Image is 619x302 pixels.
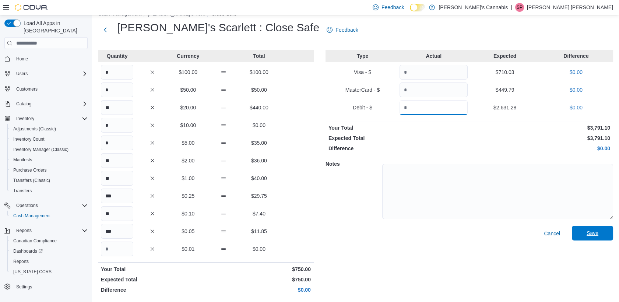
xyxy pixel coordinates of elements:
[13,147,68,152] span: Inventory Manager (Classic)
[13,201,88,210] span: Operations
[207,286,311,294] p: $0.00
[172,86,204,94] p: $50.00
[335,26,358,34] span: Feedback
[7,186,91,196] button: Transfers
[13,114,37,123] button: Inventory
[101,286,204,294] p: Difference
[13,201,41,210] button: Operations
[172,52,204,60] p: Currency
[10,247,46,256] a: Dashboards
[101,189,133,203] input: Quantity
[10,267,54,276] a: [US_STATE] CCRS
[101,153,133,168] input: Quantity
[328,124,468,131] p: Your Total
[13,157,32,163] span: Manifests
[1,200,91,211] button: Operations
[243,122,275,129] p: $0.00
[7,124,91,134] button: Adjustments (Classic)
[7,175,91,186] button: Transfers (Classic)
[544,230,560,237] span: Cancel
[101,276,204,283] p: Expected Total
[172,245,204,253] p: $0.01
[243,104,275,111] p: $440.00
[243,210,275,217] p: $7.40
[7,256,91,267] button: Reports
[471,104,539,111] p: $2,631.28
[10,155,35,164] a: Manifests
[7,155,91,165] button: Manifests
[16,116,34,122] span: Inventory
[13,282,35,291] a: Settings
[13,126,56,132] span: Adjustments (Classic)
[10,186,88,195] span: Transfers
[1,281,91,292] button: Settings
[117,20,319,35] h1: [PERSON_NAME]'s Scarlett : Close Safe
[10,176,88,185] span: Transfers (Classic)
[101,224,133,239] input: Quantity
[172,175,204,182] p: $1.00
[101,100,133,115] input: Quantity
[328,69,397,76] p: Visa - $
[101,171,133,186] input: Quantity
[13,178,50,183] span: Transfers (Classic)
[10,236,60,245] a: Canadian Compliance
[10,257,32,266] a: Reports
[527,3,613,12] p: [PERSON_NAME] [PERSON_NAME]
[13,69,31,78] button: Users
[326,157,381,171] h5: Notes
[324,22,361,37] a: Feedback
[328,86,397,94] p: MasterCard - $
[511,3,512,12] p: |
[10,186,35,195] a: Transfers
[13,99,88,108] span: Catalog
[101,266,204,273] p: Your Total
[410,4,425,11] input: Dark Mode
[101,136,133,150] input: Quantity
[471,124,610,131] p: $3,791.10
[10,247,88,256] span: Dashboards
[542,86,610,94] p: $0.00
[471,52,539,60] p: Expected
[10,135,48,144] a: Inventory Count
[13,213,50,219] span: Cash Management
[7,267,91,277] button: [US_STATE] CCRS
[10,211,53,220] a: Cash Management
[471,134,610,142] p: $3,791.10
[101,242,133,256] input: Quantity
[13,99,34,108] button: Catalog
[13,167,47,173] span: Purchase Orders
[1,83,91,94] button: Customers
[541,226,563,241] button: Cancel
[16,101,31,107] span: Catalog
[13,238,57,244] span: Canadian Compliance
[400,52,468,60] p: Actual
[172,192,204,200] p: $0.25
[10,211,88,220] span: Cash Management
[1,69,91,79] button: Users
[10,145,71,154] a: Inventory Manager (Classic)
[13,282,88,291] span: Settings
[10,135,88,144] span: Inventory Count
[1,225,91,236] button: Reports
[572,226,613,240] button: Save
[471,145,610,152] p: $0.00
[13,54,88,63] span: Home
[7,134,91,144] button: Inventory Count
[16,56,28,62] span: Home
[7,211,91,221] button: Cash Management
[1,113,91,124] button: Inventory
[13,226,35,235] button: Reports
[10,176,53,185] a: Transfers (Classic)
[13,55,31,63] a: Home
[7,165,91,175] button: Purchase Orders
[172,122,204,129] p: $10.00
[13,84,88,93] span: Customers
[172,69,204,76] p: $100.00
[10,124,88,133] span: Adjustments (Classic)
[13,85,41,94] a: Customers
[1,99,91,109] button: Catalog
[243,245,275,253] p: $0.00
[15,4,48,11] img: Cova
[381,4,404,11] span: Feedback
[16,228,32,233] span: Reports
